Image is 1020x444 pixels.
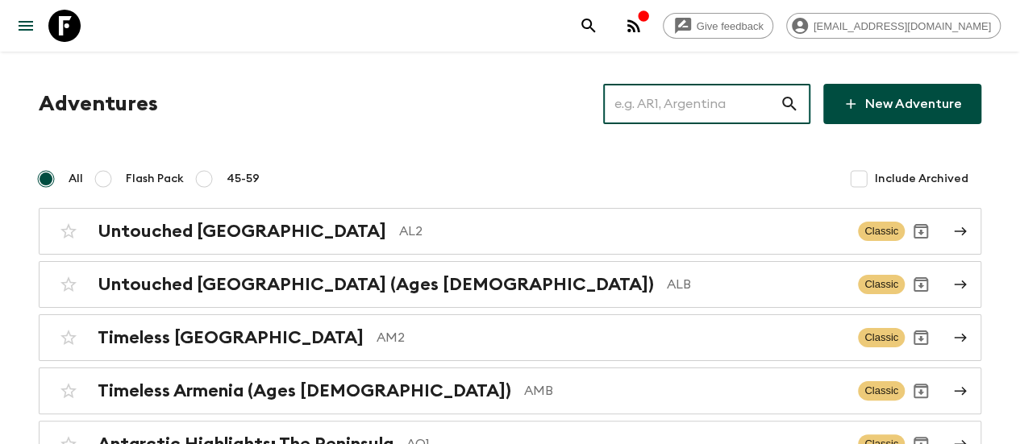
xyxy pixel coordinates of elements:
[823,84,981,124] a: New Adventure
[875,171,968,187] span: Include Archived
[667,275,845,294] p: ALB
[905,375,937,407] button: Archive
[905,215,937,247] button: Archive
[39,261,981,308] a: Untouched [GEOGRAPHIC_DATA] (Ages [DEMOGRAPHIC_DATA])ALBClassicArchive
[10,10,42,42] button: menu
[905,322,937,354] button: Archive
[98,274,654,295] h2: Untouched [GEOGRAPHIC_DATA] (Ages [DEMOGRAPHIC_DATA])
[572,10,605,42] button: search adventures
[39,208,981,255] a: Untouched [GEOGRAPHIC_DATA]AL2ClassicArchive
[858,381,905,400] span: Classic
[399,222,845,241] p: AL2
[98,380,511,401] h2: Timeless Armenia (Ages [DEMOGRAPHIC_DATA])
[858,275,905,294] span: Classic
[39,367,981,414] a: Timeless Armenia (Ages [DEMOGRAPHIC_DATA])AMBClassicArchive
[98,221,386,242] h2: Untouched [GEOGRAPHIC_DATA]
[69,171,83,187] span: All
[688,20,772,32] span: Give feedback
[603,81,780,127] input: e.g. AR1, Argentina
[805,20,1000,32] span: [EMAIL_ADDRESS][DOMAIN_NAME]
[858,222,905,241] span: Classic
[524,381,845,400] p: AMB
[126,171,184,187] span: Flash Pack
[663,13,773,39] a: Give feedback
[858,328,905,347] span: Classic
[786,13,1001,39] div: [EMAIL_ADDRESS][DOMAIN_NAME]
[39,88,158,120] h1: Adventures
[377,328,845,347] p: AM2
[39,314,981,361] a: Timeless [GEOGRAPHIC_DATA]AM2ClassicArchive
[905,268,937,301] button: Archive
[98,327,364,348] h2: Timeless [GEOGRAPHIC_DATA]
[227,171,260,187] span: 45-59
